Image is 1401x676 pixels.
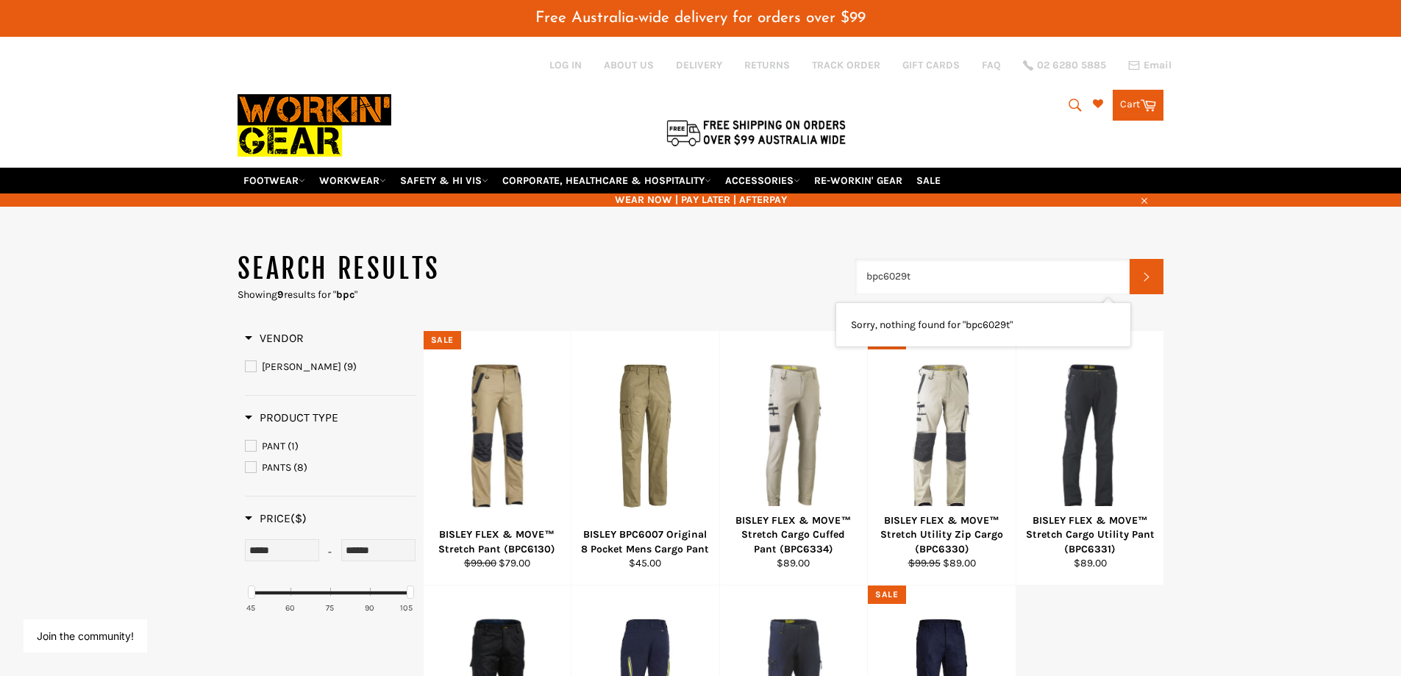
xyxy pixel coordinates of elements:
a: PANTS [245,460,416,476]
a: RE-WORKIN' GEAR [808,168,908,193]
span: PANTS [262,461,291,474]
img: Flat $9.95 shipping Australia wide [664,117,848,148]
a: Cart [1113,90,1163,121]
a: GIFT CARDS [902,58,960,72]
span: Vendor [245,331,304,345]
a: ABOUT US [604,58,654,72]
strong: 9 [277,288,284,301]
input: Max Price [341,539,416,561]
button: Join the community! [37,630,134,642]
li: No Results [836,303,1130,346]
span: WEAR NOW | PAY LATER | AFTERPAY [238,193,1164,207]
h3: Product Type [245,410,338,425]
a: BISLEY FLEX & MOVE™ Stretch Cargo Utility Pant (BPC6331)BISLEY FLEX & MOVE™ Stretch Cargo Utility... [1016,331,1164,586]
span: (8) [293,461,307,474]
a: RETURNS [744,58,790,72]
span: ($) [290,511,307,525]
a: CORPORATE, HEALTHCARE & HOSPITALITY [496,168,717,193]
span: Product Type [245,410,338,424]
div: BISLEY BPC6007 Original 8 Pocket Mens Cargo Pant [581,527,710,556]
div: BISLEY FLEX & MOVE™ Stretch Cargo Utility Pant (BPC6331) [1025,513,1155,556]
a: BISLEY BPC6007 Original 8 Pocket Mens Cargo PantBISLEY BPC6007 Original 8 Pocket Mens Cargo Pant$... [571,331,719,586]
div: 45 [246,602,255,613]
span: Free Australia-wide delivery for orders over $99 [535,10,866,26]
a: SAFETY & HI VIS [394,168,494,193]
a: TRACK ORDER [812,58,880,72]
p: Showing results for " " [238,288,855,302]
a: BISLEY FLEX & MOVE™ Stretch Cargo Cuffed Pant (BPC6334)BISLEY FLEX & MOVE™ Stretch Cargo Cuffed P... [719,331,868,586]
span: (9) [343,360,357,373]
a: Log in [549,59,582,71]
a: WORKWEAR [313,168,392,193]
div: 60 [285,602,295,613]
input: Search [855,259,1130,294]
a: PANT [245,438,416,455]
a: SALE [910,168,947,193]
span: [PERSON_NAME] [262,360,341,373]
a: FOOTWEAR [238,168,311,193]
h3: Price($) [245,511,307,526]
a: Email [1128,60,1172,71]
div: 105 [400,602,413,613]
span: Sorry, nothing found for "bpc6029t" [851,319,1013,331]
a: ACCESSORIES [719,168,806,193]
span: (1) [288,440,299,452]
div: BISLEY FLEX & MOVE™ Stretch Cargo Cuffed Pant (BPC6334) [729,513,858,556]
input: Min Price [245,539,319,561]
strong: bpc [336,288,354,301]
img: Workin Gear leaders in Workwear, Safety Boots, PPE, Uniforms. Australia's No.1 in Workwear [238,84,391,167]
div: BISLEY FLEX & MOVE™ Stretch Utility Zip Cargo (BPC6330) [877,513,1007,556]
span: Price [245,511,307,525]
div: BISLEY FLEX & MOVE™ Stretch Pant (BPC6130) [432,527,562,556]
div: - [319,539,341,566]
a: DELIVERY [676,58,722,72]
span: 02 6280 5885 [1037,60,1106,71]
a: BISLEY FLEX & MOVE™ Stretch Utility Zip Cargo (BPC6330)BISLEY FLEX & MOVE™ Stretch Utility Zip Ca... [867,331,1016,586]
a: 02 6280 5885 [1023,60,1106,71]
span: Email [1144,60,1172,71]
a: FAQ [982,58,1001,72]
h1: Search results [238,251,855,288]
div: 90 [365,602,374,613]
span: PANT [262,440,285,452]
h3: Vendor [245,331,304,346]
a: BISLEY [245,359,416,375]
a: BISLEY FLEX & MOVE™ Stretch Pant (BPC6130)BISLEY FLEX & MOVE™ Stretch Pant (BPC6130)$99.00 $79.00 [423,331,571,586]
div: 75 [326,602,334,613]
